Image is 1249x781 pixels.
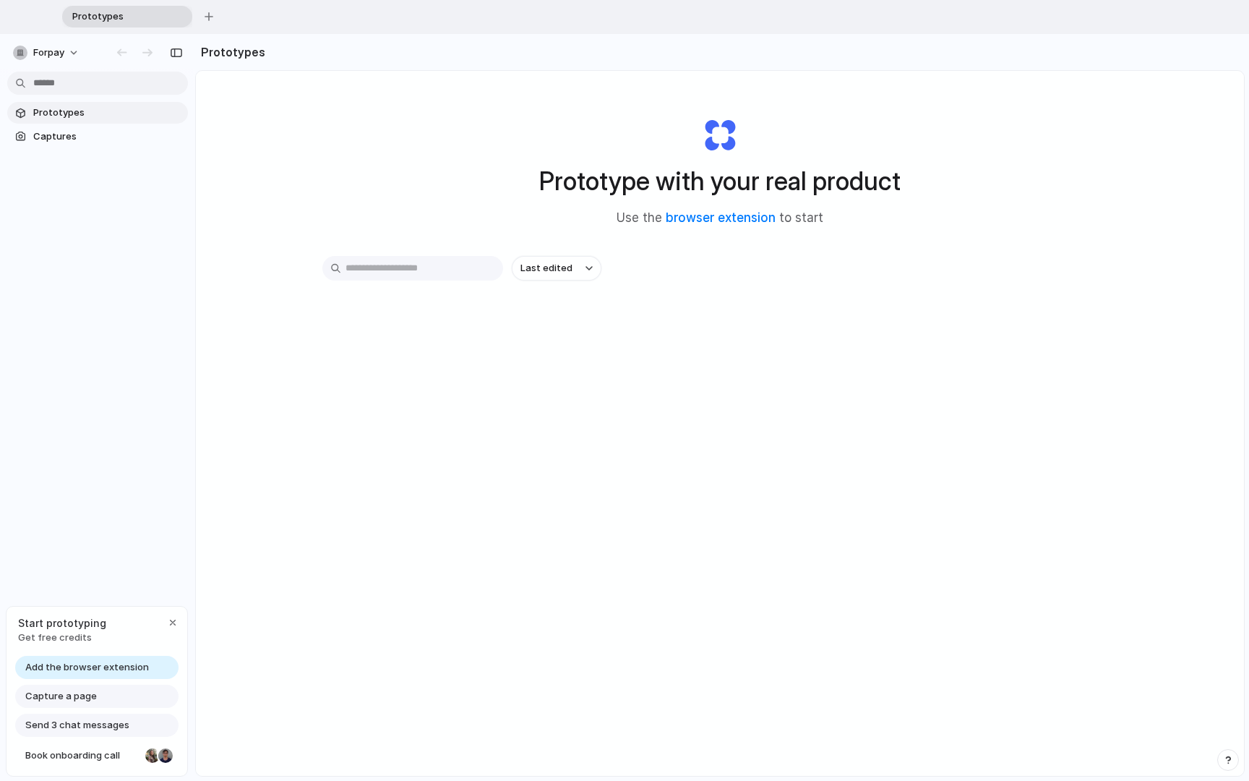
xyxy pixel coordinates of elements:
[7,41,87,64] button: Forpay
[15,744,179,767] a: Book onboarding call
[539,162,901,200] h1: Prototype with your real product
[25,718,129,733] span: Send 3 chat messages
[66,9,169,24] span: Prototypes
[666,210,776,225] a: browser extension
[33,129,182,144] span: Captures
[25,660,149,675] span: Add the browser extension
[157,747,174,764] div: Christian Iacullo
[33,106,182,120] span: Prototypes
[195,43,265,61] h2: Prototypes
[18,615,106,631] span: Start prototyping
[15,656,179,679] a: Add the browser extension
[18,631,106,645] span: Get free credits
[7,126,188,148] a: Captures
[617,209,823,228] span: Use the to start
[144,747,161,764] div: Nicole Kubica
[33,46,64,60] span: Forpay
[7,102,188,124] a: Prototypes
[25,748,140,763] span: Book onboarding call
[25,689,97,704] span: Capture a page
[62,6,192,27] div: Prototypes
[512,256,601,281] button: Last edited
[520,261,572,276] span: Last edited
